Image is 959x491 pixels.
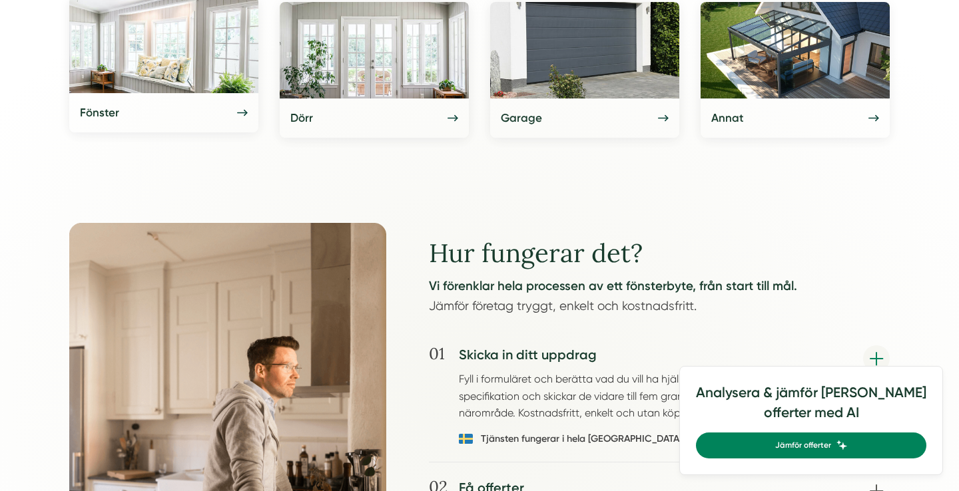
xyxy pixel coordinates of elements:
[280,2,469,138] a: Dörr Dörr
[775,439,831,452] span: Jämför offerter
[701,2,890,138] a: Annat Annat
[696,383,926,432] h4: Analysera & jämför [PERSON_NAME] offerter med AI
[501,109,542,127] h5: Garage
[696,432,926,458] a: Jämför offerter
[280,2,469,98] img: Dörr
[490,2,679,98] img: Garage
[429,278,797,293] strong: Vi förenklar hela processen av ett fönsterbyte, från start till mål.
[711,109,743,127] h5: Annat
[290,109,313,127] h5: Dörr
[80,104,119,122] h5: Fönster
[701,2,890,98] img: Annat
[429,276,890,323] p: Jämför företag tryggt, enkelt och kostnadsfritt.
[429,239,890,276] h2: Hur fungerar det?
[490,2,679,138] a: Garage Garage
